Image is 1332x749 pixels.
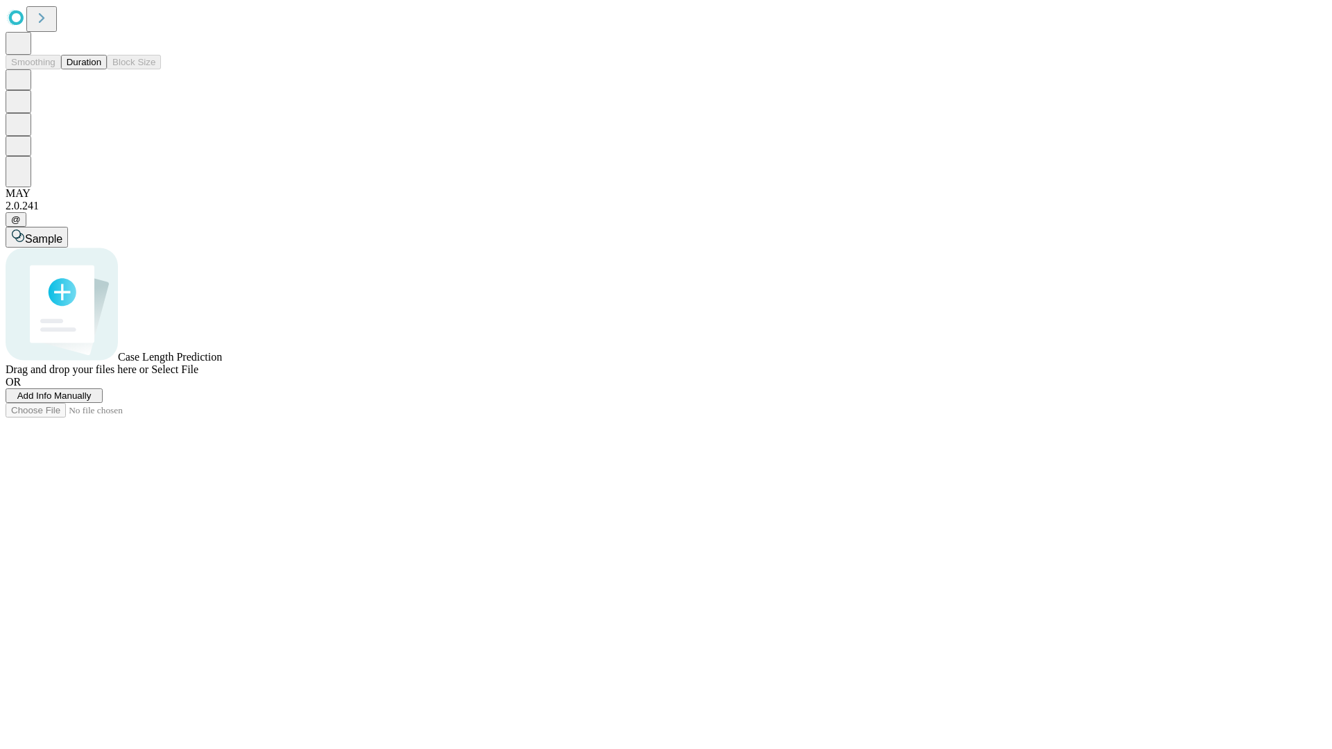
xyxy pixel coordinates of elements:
[6,212,26,227] button: @
[151,363,198,375] span: Select File
[6,227,68,248] button: Sample
[6,200,1326,212] div: 2.0.241
[6,187,1326,200] div: MAY
[6,363,148,375] span: Drag and drop your files here or
[6,55,61,69] button: Smoothing
[107,55,161,69] button: Block Size
[25,233,62,245] span: Sample
[6,376,21,388] span: OR
[61,55,107,69] button: Duration
[17,390,92,401] span: Add Info Manually
[11,214,21,225] span: @
[6,388,103,403] button: Add Info Manually
[118,351,222,363] span: Case Length Prediction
